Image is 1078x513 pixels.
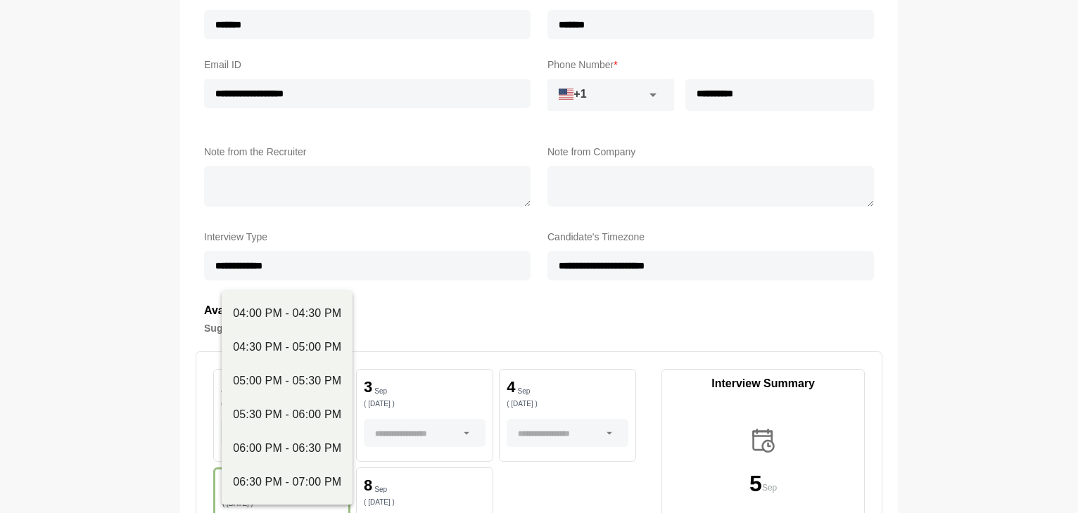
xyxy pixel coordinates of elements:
div: 04:00 PM - 04:30 PM [233,305,341,322]
p: Sep [374,486,387,493]
div: 06:30 PM - 07:00 PM [233,474,341,491]
label: Email ID [204,56,531,73]
p: ( [DATE] ) [364,499,486,506]
label: Note from Company [547,143,874,160]
div: 05:00 PM - 05:30 PM [233,372,341,389]
img: calender [749,426,778,455]
div: 05:30 PM - 06:00 PM [233,406,341,423]
p: Sep [374,388,387,395]
p: 5 [749,472,762,495]
p: ( [DATE] ) [507,401,628,408]
p: ( [DATE] ) [221,401,343,408]
h4: Suggested Timeslots [204,320,874,337]
label: Interview Type [204,228,531,245]
p: 2 [221,379,229,395]
h3: Availability [204,301,874,320]
p: ( [DATE] ) [364,401,486,408]
p: Interview Summary [662,375,864,392]
div: 04:30 PM - 05:00 PM [233,339,341,356]
p: Sep [517,388,530,395]
label: Candidate's Timezone [547,228,874,245]
p: 4 [507,379,515,395]
p: 3 [364,379,372,395]
p: 8 [364,478,372,493]
label: Note from the Recruiter [204,143,531,160]
p: Sep [762,481,777,495]
label: Phone Number [547,56,874,73]
div: 06:00 PM - 06:30 PM [233,440,341,457]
